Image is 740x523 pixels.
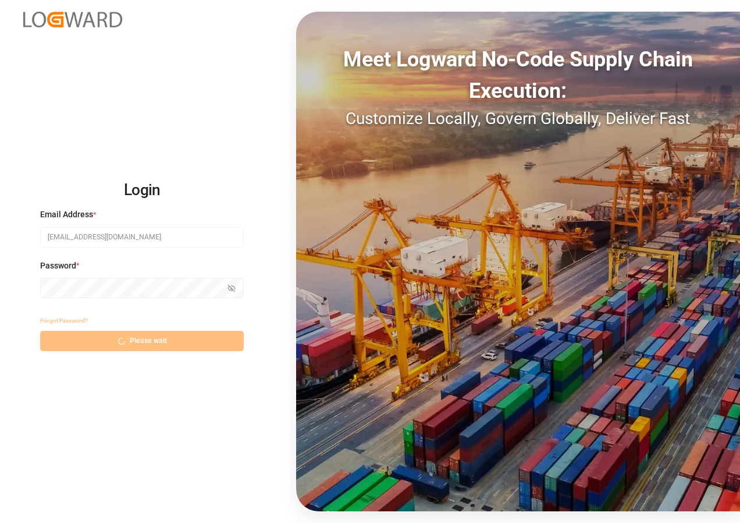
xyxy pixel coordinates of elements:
[40,260,76,272] span: Password
[23,12,122,27] img: Logward_new_orange.png
[40,209,93,221] span: Email Address
[40,172,244,209] h2: Login
[296,107,740,131] div: Customize Locally, Govern Globally, Deliver Fast
[296,44,740,107] div: Meet Logward No-Code Supply Chain Execution:
[40,227,244,248] input: Enter your email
